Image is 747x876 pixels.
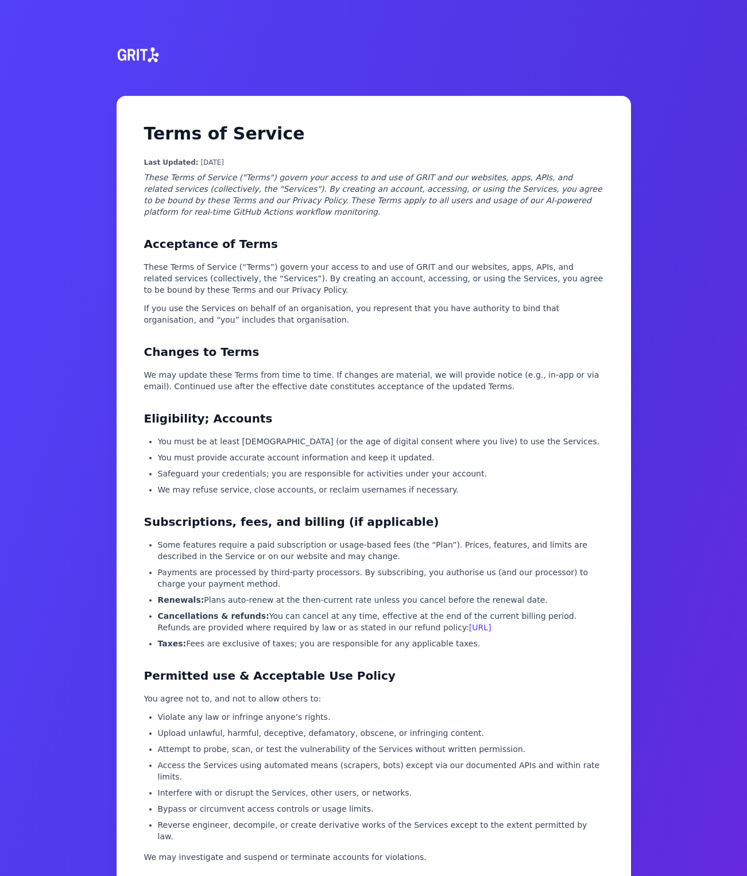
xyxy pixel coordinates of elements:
li: Violate any law or infringe anyone’s rights. [158,711,603,723]
p: [DATE] [144,158,603,167]
li: Interfere with or disrupt the Services, other users, or networks. [158,787,603,799]
p: We may investigate and suspend or terminate accounts for violations. [144,851,603,863]
li: Payments are processed by third‑party processors. By subscribing, you authorise us (and our proce... [158,567,603,590]
p: You agree not to, and not to allow others to: [144,693,603,704]
li: You must provide accurate account information and keep it updated. [158,452,603,463]
li: You must be at least [DEMOGRAPHIC_DATA] (or the age of digital consent where you live) to use the... [158,436,603,447]
li: Fees are exclusive of taxes; you are responsible for any applicable taxes. [158,638,603,649]
li: Reverse engineer, decompile, or create derivative works of the Services except to the extent perm... [158,819,603,842]
li: Upload unlawful, harmful, deceptive, defamatory, obscene, or infringing content. [158,727,603,739]
a: [URL] [469,623,491,632]
p: These Terms of Service ("Terms") govern your access to and use of GRIT and our websites, apps, AP... [144,172,603,218]
h2: Eligibility; Accounts [144,410,603,427]
strong: Cancellations & refunds: [158,611,269,621]
strong: Last Updated: [144,158,199,166]
h1: Terms of Service [144,123,603,144]
li: Some features require a paid subscription or usage‑based fees (the “Plan”). Prices, features, and... [158,539,603,562]
h2: Changes to Terms [144,344,603,360]
p: If you use the Services on behalf of an organisation, you represent that you have authority to bi... [144,303,603,325]
li: Attempt to probe, scan, or test the vulnerability of the Services without written permission. [158,743,603,755]
strong: Renewals: [158,595,204,604]
p: We may update these Terms from time to time. If changes are material, we will provide notice (e.g... [144,369,603,392]
li: Safeguard your credentials; you are responsible for activities under your account. [158,468,603,479]
h2: Acceptance of Terms [144,236,603,252]
h2: Permitted use & Acceptable Use Policy [144,668,603,684]
h2: Subscriptions, fees, and billing (if applicable) [144,514,603,530]
li: Plans auto‑renew at the then‑current rate unless you cancel before the renewal date. [158,594,603,606]
li: Bypass or circumvent access controls or usage limits. [158,803,603,815]
li: Access the Services using automated means (scrapers, bots) except via our documented APIs and wit... [158,759,603,782]
img: grit [112,28,162,83]
strong: Taxes: [158,639,187,648]
li: You can cancel at any time, effective at the end of the current billing period. Refunds are provi... [158,610,603,633]
li: We may refuse service, close accounts, or reclaim usernames if necessary. [158,484,603,495]
p: These Terms of Service (“Terms”) govern your access to and use of GRIT and our websites, apps, AP... [144,261,603,296]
